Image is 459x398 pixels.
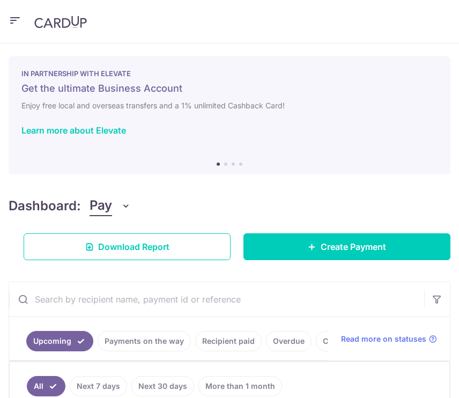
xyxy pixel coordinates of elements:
a: Recipient paid [195,331,262,351]
a: Learn more about Elevate [21,125,126,136]
a: Download Report [24,233,231,260]
h4: Dashboard: [9,196,81,216]
a: Overdue [266,331,312,351]
a: Read more on statuses [341,334,437,344]
span: Pay [90,196,112,216]
a: Cancelled [316,331,366,351]
p: IN PARTNERSHIP WITH ELEVATE [21,69,438,78]
h6: Enjoy free local and overseas transfers and a 1% unlimited Cashback Card! [21,99,438,112]
button: Pay [90,196,131,216]
h5: Get the ultimate Business Account [21,82,438,95]
span: Read more on statuses [341,334,426,344]
a: Next 7 days [70,376,127,396]
a: More than 1 month [198,376,282,396]
a: Upcoming [26,331,93,351]
span: Create Payment [321,240,386,253]
a: Payments on the way [98,331,191,351]
a: All [27,376,65,396]
a: Next 30 days [131,376,194,396]
input: Search by recipient name, payment id or reference [9,282,424,316]
img: CardUp [34,16,87,28]
span: Download Report [98,240,169,253]
a: Create Payment [243,233,450,260]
